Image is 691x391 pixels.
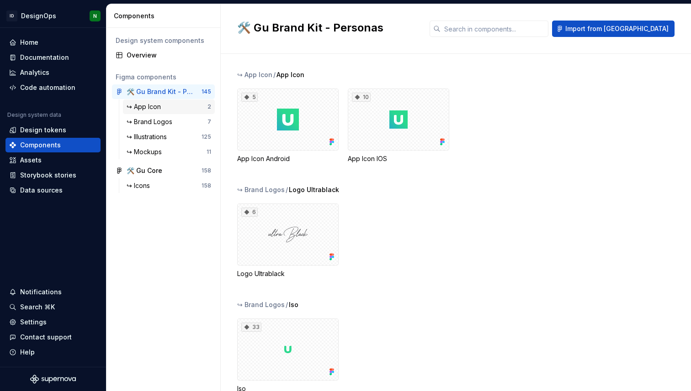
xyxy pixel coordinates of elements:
[20,318,47,327] div: Settings
[21,11,56,21] div: DesignOps
[237,21,419,35] h2: 🛠️ Gu Brand Kit - Personas
[114,11,217,21] div: Components
[5,65,101,80] a: Analytics
[202,167,211,174] div: 158
[237,300,285,309] div: ↪ Brand Logos
[202,88,211,95] div: 145
[289,185,339,194] span: Logo Ultrablack
[127,51,211,60] div: Overview
[7,111,61,119] div: Design system data
[20,348,35,357] div: Help
[20,287,62,297] div: Notifications
[5,345,101,360] button: Help
[20,141,61,150] div: Components
[123,145,215,159] a: ↪ Mockups11
[5,50,101,65] a: Documentation
[5,138,101,152] a: Components
[289,300,298,309] span: Iso
[5,330,101,344] button: Contact support
[20,68,49,77] div: Analytics
[286,185,288,194] span: /
[237,154,339,163] div: App Icon Android
[20,156,42,165] div: Assets
[5,168,101,182] a: Storybook stories
[127,166,162,175] div: 🛠️ Gu Core
[112,84,215,99] a: 🛠️ Gu Brand Kit - Personas145
[116,36,211,45] div: Design system components
[207,103,211,110] div: 2
[552,21,675,37] button: Import from [GEOGRAPHIC_DATA]
[123,178,215,193] a: ↪ Icons158
[5,300,101,314] button: Search ⌘K
[127,181,154,190] div: ↪ Icons
[237,89,339,163] div: 5App Icon Android
[441,21,548,37] input: Search in components...
[273,70,276,79] span: /
[207,148,211,156] div: 11
[2,6,104,26] button: IDDesignOpsN
[237,70,272,79] div: ↪ App Icon
[123,115,215,129] a: ↪ Brand Logos7
[5,285,101,299] button: Notifications
[20,186,63,195] div: Data sources
[112,163,215,178] a: 🛠️ Gu Core158
[127,147,165,156] div: ↪ Mockups
[237,203,339,278] div: 6Logo Ultrablack
[6,10,17,21] div: ID
[276,70,304,79] span: App Icon
[5,35,101,50] a: Home
[348,89,449,163] div: 10App Icon IOS
[348,154,449,163] div: App Icon IOS
[241,93,258,102] div: 5
[565,24,669,33] span: Import from [GEOGRAPHIC_DATA]
[5,315,101,329] a: Settings
[20,53,69,62] div: Documentation
[202,182,211,189] div: 158
[5,183,101,198] a: Data sources
[20,302,55,312] div: Search ⌘K
[127,132,170,141] div: ↪ Illustrations
[112,48,215,63] a: Overview
[127,87,195,96] div: 🛠️ Gu Brand Kit - Personas
[93,12,97,20] div: N
[237,269,339,278] div: Logo Ultrablack
[5,80,101,95] a: Code automation
[127,117,176,126] div: ↪ Brand Logos
[286,300,288,309] span: /
[20,171,76,180] div: Storybook stories
[20,83,75,92] div: Code automation
[123,99,215,114] a: ↪ App Icon2
[237,185,285,194] div: ↪ Brand Logos
[20,125,66,135] div: Design tokens
[5,123,101,137] a: Design tokens
[352,93,371,102] div: 10
[123,130,215,144] a: ↪ Illustrations125
[116,73,211,82] div: Figma components
[241,323,261,332] div: 33
[207,118,211,125] div: 7
[20,38,38,47] div: Home
[5,153,101,167] a: Assets
[20,333,72,342] div: Contact support
[127,102,165,111] div: ↪ App Icon
[241,208,258,217] div: 6
[202,133,211,141] div: 125
[30,375,76,384] svg: Supernova Logo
